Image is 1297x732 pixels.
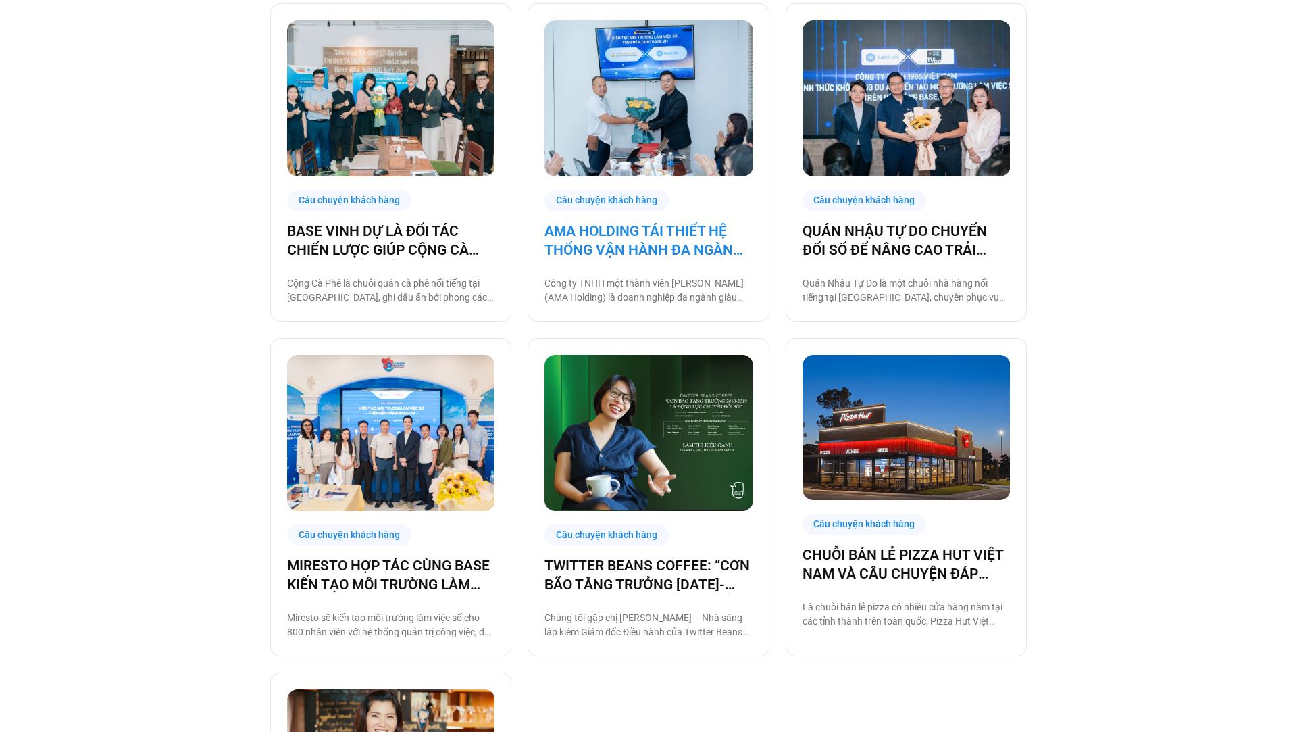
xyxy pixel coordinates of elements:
[544,222,752,260] a: AMA HOLDING TÁI THIẾT HỆ THỐNG VẬN HÀNH ĐA NGÀNH CÙNG [DOMAIN_NAME]
[287,611,494,639] p: Miresto sẽ kiến tạo môi trường làm việc số cho 800 nhân viên với hệ thống quản trị công việc, dự ...
[287,276,494,305] p: Cộng Cà Phê là chuỗi quán cà phê nổi tiếng tại [GEOGRAPHIC_DATA], ghi dấu ấn bởi phong cách thiết...
[544,190,669,211] div: Câu chuyện khách hàng
[287,556,494,594] a: MIRESTO HỢP TÁC CÙNG BASE KIẾN TẠO MÔI TRƯỜNG LÀM VIỆC SỐ
[287,190,411,211] div: Câu chuyện khách hàng
[803,222,1010,260] a: QUÁN NHẬU TỰ DO CHUYỂN ĐỔI SỐ ĐỂ NÂNG CAO TRẢI NGHIỆM CHO 1000 NHÂN SỰ
[803,545,1010,583] a: CHUỖI BÁN LẺ PIZZA HUT VIỆT NAM VÀ CÂU CHUYỆN ĐÁP ỨNG NHU CẦU TUYỂN DỤNG CÙNG BASE E-HIRING
[544,276,752,305] p: Công ty TNHH một thành viên [PERSON_NAME] (AMA Holding) là doanh nghiệp đa ngành giàu tiềm lực, h...
[544,524,669,545] div: Câu chuyện khách hàng
[287,355,495,511] img: miresto kiến tạo môi trường làm việc số cùng base.vn
[803,190,927,211] div: Câu chuyện khách hàng
[544,611,752,639] p: Chúng tôi gặp chị [PERSON_NAME] – Nhà sáng lập kiêm Giám đốc Điều hành của Twitter Beans Coffee t...
[544,556,752,594] a: TWITTER BEANS COFFEE: “CƠN BÃO TĂNG TRƯỞNG [DATE]-[DATE] LÀ ĐỘNG LỰC CHUYỂN ĐỔI SỐ”
[803,514,927,535] div: Câu chuyện khách hàng
[287,222,494,260] a: BASE VINH DỰ LÀ ĐỐI TÁC CHIẾN LƯỢC GIÚP CỘNG CÀ PHÊ CHUYỂN ĐỔI SỐ VẬN HÀNH!
[803,276,1010,305] p: Quán Nhậu Tự Do là một chuỗi nhà hàng nổi tiếng tại [GEOGRAPHIC_DATA], chuyên phục vụ các món nhậ...
[803,600,1010,629] p: Là chuỗi bán lẻ pizza có nhiều cửa hàng nằm tại các tỉnh thành trên toàn quốc, Pizza Hut Việt Nam...
[287,524,411,545] div: Câu chuyện khách hàng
